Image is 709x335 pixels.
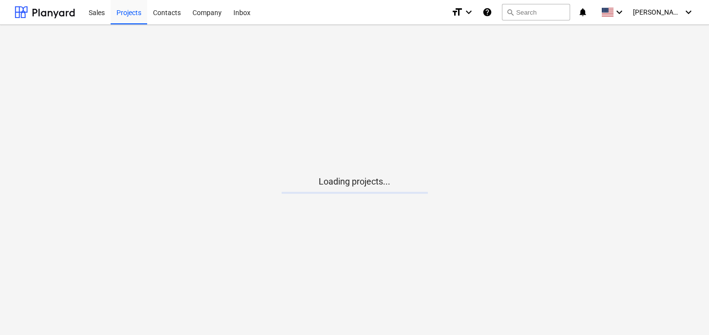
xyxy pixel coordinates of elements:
i: notifications [578,6,588,18]
i: format_size [451,6,463,18]
i: keyboard_arrow_down [683,6,694,18]
span: [PERSON_NAME] [633,8,682,16]
span: search [506,8,514,16]
i: keyboard_arrow_down [613,6,625,18]
p: Loading projects... [282,176,428,187]
i: keyboard_arrow_down [463,6,475,18]
button: Search [502,4,570,20]
i: Knowledge base [482,6,492,18]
